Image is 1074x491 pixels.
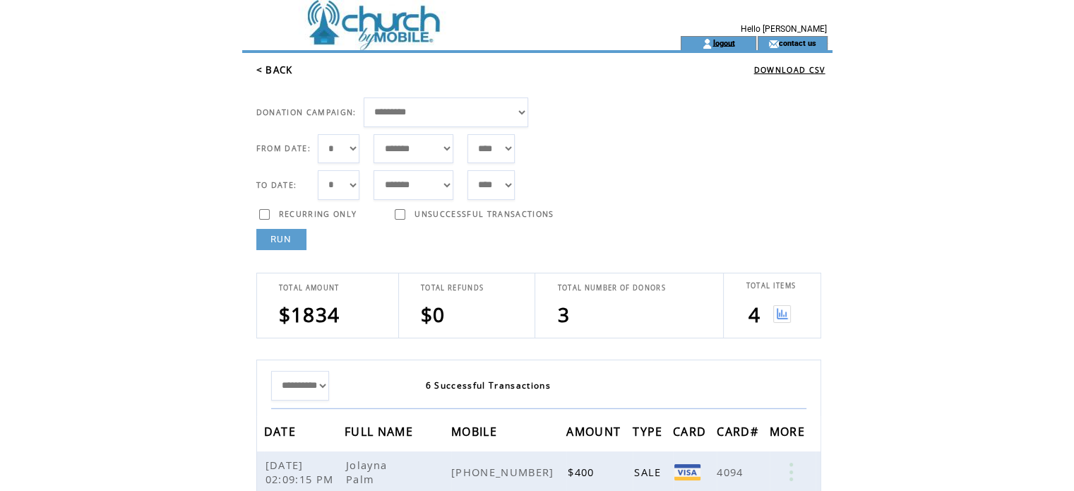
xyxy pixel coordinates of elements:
[451,420,501,446] span: MOBILE
[717,465,746,479] span: 4094
[451,465,558,479] span: [PHONE_NUMBER]
[633,420,666,446] span: TYPE
[279,301,340,328] span: $1834
[566,427,624,435] a: AMOUNT
[741,24,827,34] span: Hello [PERSON_NAME]
[256,143,311,153] span: FROM DATE:
[264,427,299,435] a: DATE
[279,209,357,219] span: RECURRING ONLY
[779,38,816,47] a: contact us
[748,301,760,328] span: 4
[256,64,293,76] a: < BACK
[673,427,710,435] a: CARD
[557,301,569,328] span: 3
[712,38,734,47] a: logout
[414,209,554,219] span: UNSUCCESSFUL TRANSACTIONS
[426,379,551,391] span: 6 Successful Transactions
[451,427,501,435] a: MOBILE
[746,281,796,290] span: TOTAL ITEMS
[634,465,664,479] span: SALE
[346,458,387,486] span: Jolayna Palm
[256,107,357,117] span: DONATION CAMPAIGN:
[754,65,825,75] a: DOWNLOAD CSV
[264,420,299,446] span: DATE
[279,283,340,292] span: TOTAL AMOUNT
[633,427,666,435] a: TYPE
[770,420,809,446] span: MORE
[702,38,712,49] img: account_icon.gif
[421,283,484,292] span: TOTAL REFUNDS
[674,464,700,480] img: VISA
[673,420,710,446] span: CARD
[421,301,446,328] span: $0
[265,458,338,486] span: [DATE] 02:09:15 PM
[557,283,665,292] span: TOTAL NUMBER OF DONORS
[768,38,779,49] img: contact_us_icon.gif
[345,427,417,435] a: FULL NAME
[568,465,597,479] span: $400
[256,180,297,190] span: TO DATE:
[345,420,417,446] span: FULL NAME
[773,305,791,323] img: View graph
[717,420,762,446] span: CARD#
[717,427,762,435] a: CARD#
[256,229,306,250] a: RUN
[566,420,624,446] span: AMOUNT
